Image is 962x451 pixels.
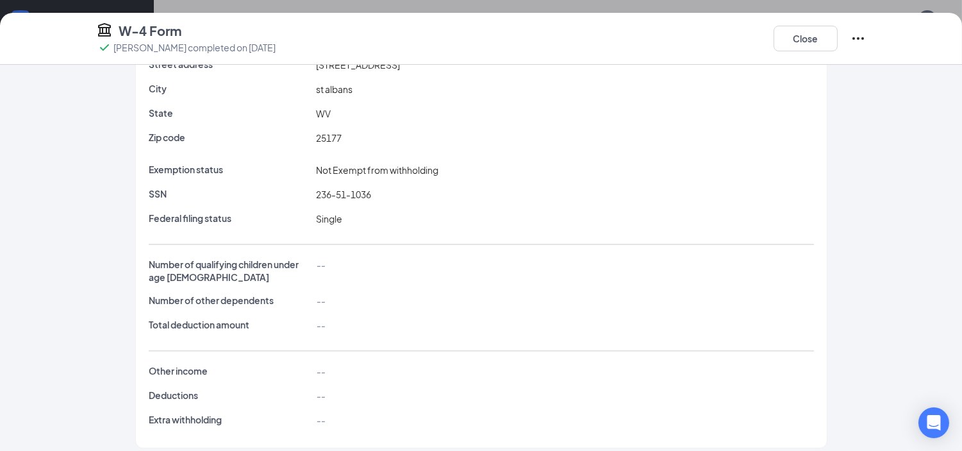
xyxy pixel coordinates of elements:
[149,163,311,176] p: Exemption status
[316,59,400,71] span: [STREET_ADDRESS]
[149,106,311,119] p: State
[149,413,311,426] p: Extra withholding
[149,258,311,284] p: Number of qualifying children under age [DEMOGRAPHIC_DATA]
[316,259,325,271] span: --
[316,164,438,176] span: Not Exempt from withholding
[316,83,352,95] span: st albans
[316,295,325,307] span: --
[149,294,311,307] p: Number of other dependents
[774,26,838,51] button: Close
[316,414,325,426] span: --
[97,40,112,55] svg: Checkmark
[119,22,181,40] h4: W-4 Form
[149,389,311,402] p: Deductions
[316,213,342,225] span: Single
[97,22,112,37] svg: TaxGovernmentIcon
[149,187,311,200] p: SSN
[316,390,325,402] span: --
[918,407,949,438] div: Open Intercom Messenger
[316,108,331,119] span: WV
[149,82,311,95] p: City
[149,318,311,331] p: Total deduction amount
[149,131,311,144] p: Zip code
[850,31,866,46] svg: Ellipses
[316,132,342,144] span: 25177
[316,366,325,377] span: --
[149,212,311,225] p: Federal filing status
[316,189,371,200] span: 236-51-1036
[316,319,325,331] span: --
[113,41,276,54] p: [PERSON_NAME] completed on [DATE]
[149,364,311,377] p: Other income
